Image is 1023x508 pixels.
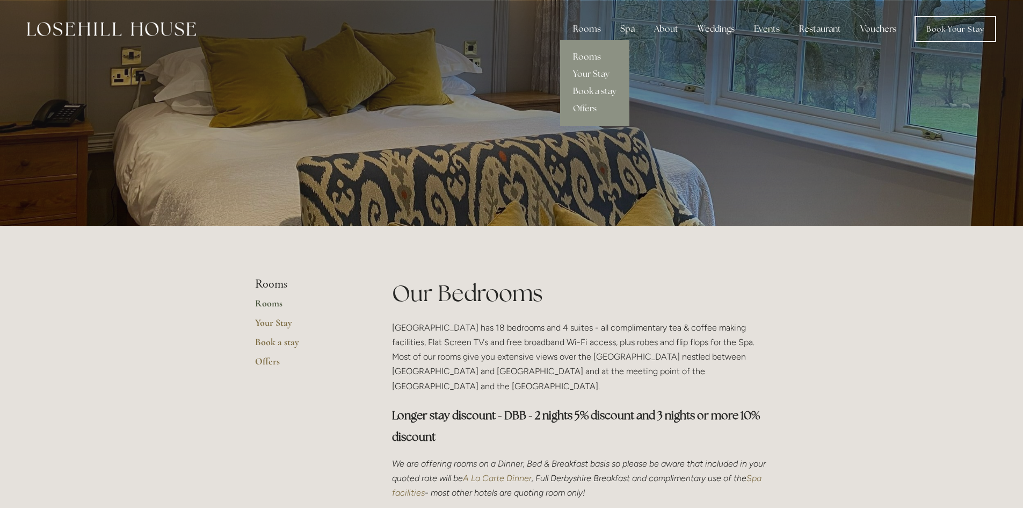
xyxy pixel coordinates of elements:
a: Rooms [560,48,629,66]
em: - most other hotels are quoting room only! [425,488,585,498]
a: Book Your Stay [915,16,996,42]
a: Your Stay [255,317,358,336]
div: Rooms [564,18,610,40]
strong: Longer stay discount - DBB - 2 nights 5% discount and 3 nights or more 10% discount [392,408,762,444]
a: Offers [560,100,629,117]
a: Vouchers [852,18,905,40]
em: , Full Derbyshire Breakfast and complimentary use of the [532,473,746,483]
em: We are offering rooms on a Dinner, Bed & Breakfast basis so please be aware that included in your... [392,459,768,483]
div: Spa [612,18,643,40]
h1: Our Bedrooms [392,277,768,309]
a: Rooms [255,297,358,317]
li: Rooms [255,277,358,291]
a: A La Carte Dinner [463,473,532,483]
p: [GEOGRAPHIC_DATA] has 18 bedrooms and 4 suites - all complimentary tea & coffee making facilities... [392,320,768,393]
div: About [645,18,687,40]
a: Book a stay [560,83,629,100]
a: Your Stay [560,66,629,83]
img: Losehill House [27,22,196,36]
a: Book a stay [255,336,358,355]
div: Restaurant [790,18,850,40]
div: Weddings [689,18,743,40]
div: Events [745,18,788,40]
a: Offers [255,355,358,375]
